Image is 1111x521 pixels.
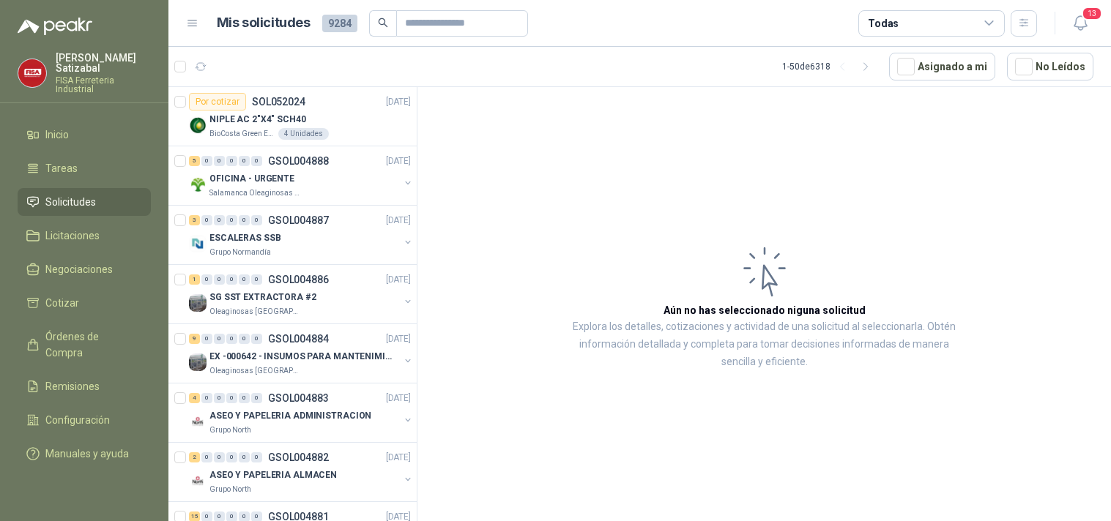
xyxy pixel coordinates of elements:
[201,156,212,166] div: 0
[18,255,151,283] a: Negociaciones
[214,156,225,166] div: 0
[386,391,411,405] p: [DATE]
[251,452,262,462] div: 0
[201,334,212,344] div: 0
[386,95,411,109] p: [DATE]
[201,452,212,462] div: 0
[189,334,200,344] div: 9
[209,424,251,436] p: Grupo North
[45,261,113,277] span: Negociaciones
[239,215,250,225] div: 0
[189,393,200,403] div: 4
[45,412,110,428] span: Configuración
[209,484,251,495] p: Grupo North
[664,302,866,318] h3: Aún no has seleccionado niguna solicitud
[214,452,225,462] div: 0
[18,154,151,182] a: Tareas
[386,273,411,287] p: [DATE]
[209,291,316,304] p: SG SST EXTRACTORA #2
[251,393,262,403] div: 0
[18,406,151,434] a: Configuración
[226,274,237,285] div: 0
[1067,10,1093,37] button: 13
[45,329,137,361] span: Órdenes de Compra
[209,231,280,245] p: ESCALERAS SSB
[189,235,207,252] img: Company Logo
[251,156,262,166] div: 0
[18,188,151,216] a: Solicitudes
[189,271,414,318] a: 1 0 0 0 0 0 GSOL004886[DATE] Company LogoSG SST EXTRACTORA #2Oleaginosas [GEOGRAPHIC_DATA][PERSON...
[239,334,250,344] div: 0
[45,160,78,176] span: Tareas
[209,187,302,199] p: Salamanca Oleaginosas SAS
[209,172,294,186] p: OFICINA - URGENTE
[268,334,329,344] p: GSOL004884
[209,350,392,364] p: EX -000642 - INSUMOS PARA MANTENIMIENTO PREVENTIVO
[214,274,225,285] div: 0
[386,214,411,228] p: [DATE]
[189,294,207,312] img: Company Logo
[378,18,388,28] span: search
[278,128,329,140] div: 4 Unidades
[189,413,207,430] img: Company Logo
[268,215,329,225] p: GSOL004887
[189,330,414,377] a: 9 0 0 0 0 0 GSOL004884[DATE] Company LogoEX -000642 - INSUMOS PARA MANTENIMIENTO PREVENTIVOOleagi...
[226,334,237,344] div: 0
[168,87,417,146] a: Por cotizarSOL052024[DATE] Company LogoNIPLE AC 2"X4" SCH40BioCosta Green Energy S.A.S4 Unidades
[214,334,225,344] div: 0
[239,274,250,285] div: 0
[214,215,225,225] div: 0
[889,53,995,80] button: Asignado a mi
[268,452,329,462] p: GSOL004882
[386,451,411,465] p: [DATE]
[189,156,200,166] div: 5
[209,128,275,140] p: BioCosta Green Energy S.A.S
[18,18,92,35] img: Logo peakr
[209,113,306,127] p: NIPLE AC 2"X4" SCH40
[226,393,237,403] div: 0
[18,289,151,317] a: Cotizar
[45,378,100,394] span: Remisiones
[18,59,46,87] img: Company Logo
[201,274,212,285] div: 0
[56,76,151,94] p: FISA Ferreteria Industrial
[226,452,237,462] div: 0
[209,247,271,258] p: Grupo Normandía
[189,116,207,134] img: Company Logo
[564,318,965,371] p: Explora los detalles, cotizaciones y actividad de una solicitud al seleccionarla. Obtén informaci...
[322,15,357,32] span: 9284
[189,93,246,110] div: Por cotizar
[18,222,151,250] a: Licitaciones
[18,372,151,400] a: Remisiones
[214,393,225,403] div: 0
[1082,7,1102,20] span: 13
[189,353,207,371] img: Company Logo
[251,274,262,285] div: 0
[189,215,200,225] div: 3
[1007,53,1093,80] button: No Leídos
[45,446,129,462] span: Manuales y ayuda
[252,97,305,107] p: SOL052024
[268,274,329,285] p: GSOL004886
[251,215,262,225] div: 0
[251,334,262,344] div: 0
[189,472,207,490] img: Company Logo
[18,121,151,149] a: Inicio
[782,55,877,78] div: 1 - 50 de 6318
[239,156,250,166] div: 0
[18,440,151,468] a: Manuales y ayuda
[201,215,212,225] div: 0
[868,15,899,31] div: Todas
[226,156,237,166] div: 0
[209,306,302,318] p: Oleaginosas [GEOGRAPHIC_DATA][PERSON_NAME]
[386,332,411,346] p: [DATE]
[268,393,329,403] p: GSOL004883
[56,53,151,73] p: [PERSON_NAME] Satizabal
[239,393,250,403] div: 0
[189,176,207,193] img: Company Logo
[268,156,329,166] p: GSOL004888
[209,468,337,482] p: ASEO Y PAPELERIA ALMACEN
[239,452,250,462] div: 0
[189,449,414,495] a: 2 0 0 0 0 0 GSOL004882[DATE] Company LogoASEO Y PAPELERIA ALMACENGrupo North
[18,323,151,367] a: Órdenes de Compra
